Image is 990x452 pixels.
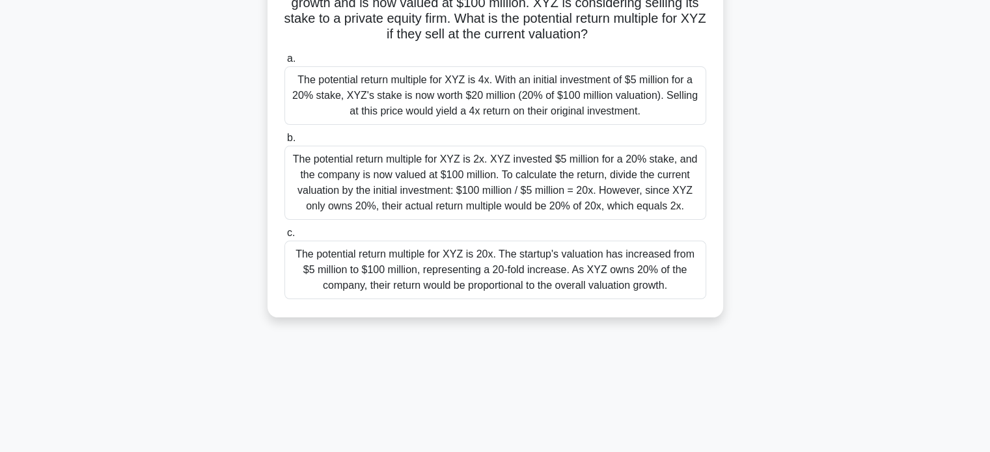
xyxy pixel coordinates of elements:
div: The potential return multiple for XYZ is 20x. The startup's valuation has increased from $5 milli... [284,241,706,299]
span: c. [287,227,295,238]
span: b. [287,132,296,143]
div: The potential return multiple for XYZ is 4x. With an initial investment of $5 million for a 20% s... [284,66,706,125]
span: a. [287,53,296,64]
div: The potential return multiple for XYZ is 2x. XYZ invested $5 million for a 20% stake, and the com... [284,146,706,220]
